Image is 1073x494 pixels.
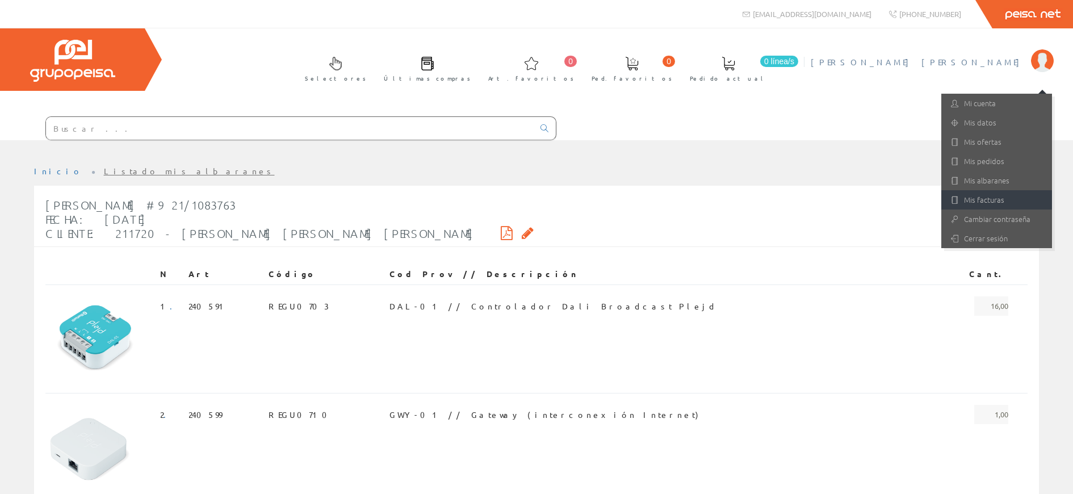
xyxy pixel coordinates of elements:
th: N [156,264,184,284]
span: 1,00 [974,405,1008,424]
input: Buscar ... [46,117,534,140]
span: DAL-01 // Controlador Dali Broadcast Plejd [389,296,717,316]
th: Cant. [934,264,1013,284]
span: [EMAIL_ADDRESS][DOMAIN_NAME] [753,9,871,19]
a: Selectores [294,47,372,89]
i: Solicitar por email copia firmada [522,229,534,237]
span: 16,00 [974,296,1008,316]
span: [PERSON_NAME] #921/1083763 Fecha: [DATE] Cliente: 211720 - [PERSON_NAME] [PERSON_NAME] [PERSON_NAME] [45,198,473,240]
th: Cod Prov // Descripción [385,264,934,284]
a: . [170,301,179,311]
span: REGU0703 [269,296,329,316]
a: Mis facturas [941,190,1052,210]
a: Inicio [34,166,82,176]
a: Mis ofertas [941,132,1052,152]
a: Mis albaranes [941,171,1052,190]
img: Grupo Peisa [30,40,115,82]
a: [PERSON_NAME] [PERSON_NAME] [811,47,1054,58]
a: . [164,409,173,420]
a: Mis pedidos [941,152,1052,171]
i: Descargar PDF [501,229,513,237]
span: Selectores [305,73,366,84]
a: Cerrar sesión [941,229,1052,248]
th: Código [264,264,385,284]
span: 0 [564,56,577,67]
span: [PHONE_NUMBER] [899,9,961,19]
span: 2 [160,405,173,424]
span: GWY-01 // Gateway (interconexión Internet) [389,405,698,424]
a: Últimas compras [372,47,476,89]
img: Foto artículo (178.37837837838x150) [50,296,151,382]
span: 240599 [188,405,222,424]
a: Mis datos [941,113,1052,132]
span: [PERSON_NAME] [PERSON_NAME] [811,56,1025,68]
a: Cambiar contraseña [941,210,1052,229]
span: Art. favoritos [488,73,574,84]
a: Mi cuenta [941,94,1052,113]
span: REGU0710 [269,405,334,424]
span: 1 [160,296,179,316]
span: 0 [663,56,675,67]
a: Listado mis albaranes [104,166,275,176]
img: Foto artículo (152.28571428571x150) [50,405,136,490]
span: 240591 [188,296,228,316]
span: 0 línea/s [760,56,798,67]
span: Últimas compras [384,73,471,84]
span: Pedido actual [690,73,767,84]
th: Art [184,264,263,284]
span: Ped. favoritos [592,73,672,84]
